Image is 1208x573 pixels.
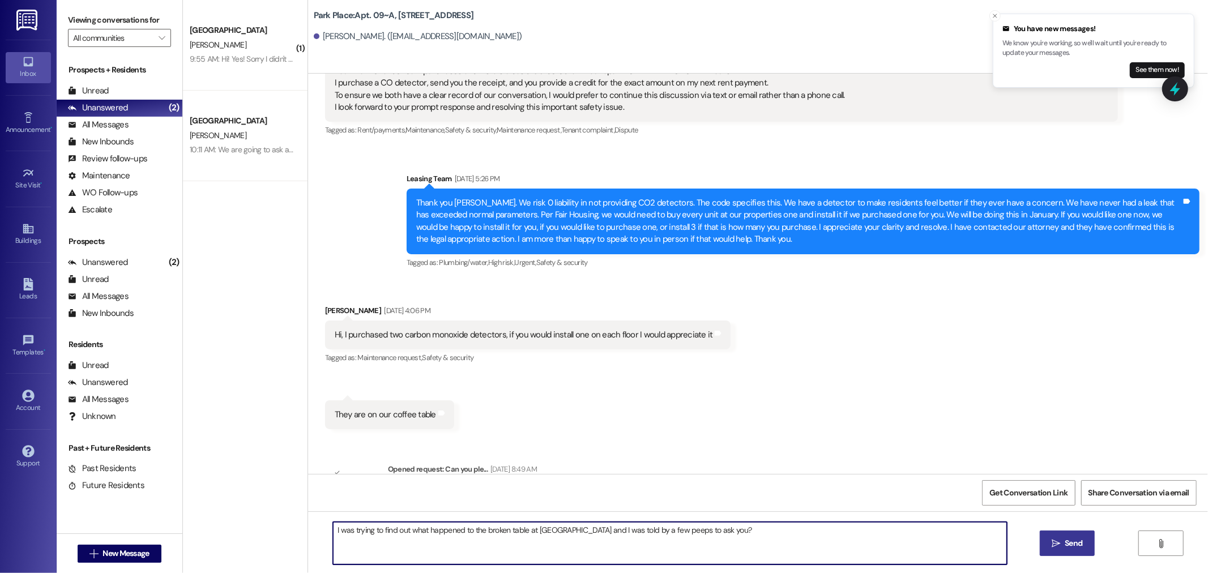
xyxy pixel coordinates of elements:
div: Leasing Team [407,173,1200,189]
div: Tagged as: [407,254,1200,271]
span: Safety & security , [445,125,497,135]
button: Get Conversation Link [982,480,1075,506]
div: Residents [57,339,182,350]
div: Opened request: Can you ple... [388,463,537,479]
div: 9:55 AM: Hi! Yes! Sorry I didn't get back with you sooner, I wanted to talk to my daughter on her... [190,54,874,64]
div: Hi, I purchased two carbon monoxide detectors, if you would install one on each floor I would app... [335,329,713,341]
span: • [41,179,42,187]
span: Share Conversation via email [1089,487,1189,499]
span: • [50,124,52,132]
div: [GEOGRAPHIC_DATA] [190,115,294,127]
a: Account [6,386,51,417]
i:  [159,33,165,42]
span: Plumbing/water , [439,258,488,267]
button: See them now! [1130,62,1185,78]
div: Future Residents [68,480,144,491]
span: Maintenance request , [358,353,422,362]
span: Safety & security [422,353,474,362]
div: Prospects [57,236,182,247]
div: (2) [166,254,182,271]
div: All Messages [68,394,129,405]
a: Templates • [6,331,51,361]
textarea: I was trying to find out what happened to the broken table at [GEOGRAPHIC_DATA] and I was told by... [333,522,1007,565]
span: New Message [103,548,149,559]
img: ResiDesk Logo [16,10,40,31]
div: [DATE] 8:49 AM [488,463,537,475]
a: Inbox [6,52,51,83]
i:  [89,549,98,558]
span: Safety & security [536,258,588,267]
div: Maintenance [68,170,130,182]
div: Unanswered [68,377,128,388]
a: Site Visit • [6,164,51,194]
div: Unknown [68,410,116,422]
div: Unread [68,360,109,371]
div: All Messages [68,119,129,131]
p: We know you're working, so we'll wait until you're ready to update your messages. [1002,39,1185,58]
span: Urgent , [514,258,536,267]
span: Dispute [614,125,638,135]
div: They are on our coffee table [335,409,436,421]
span: [PERSON_NAME] [190,40,246,50]
div: [PERSON_NAME]. ([EMAIL_ADDRESS][DOMAIN_NAME]) [314,31,522,42]
input: All communities [73,29,153,47]
span: High risk , [488,258,515,267]
div: All Messages [68,290,129,302]
a: Buildings [6,219,51,250]
a: Leads [6,275,51,305]
div: 10:11 AM: We are going to ask and see who is wanting to sell for winter! But if you would like to... [190,144,804,155]
i:  [1156,539,1165,548]
div: [PERSON_NAME] [325,305,731,320]
div: Escalate [68,204,112,216]
span: Maintenance request , [497,125,561,135]
div: New Inbounds [68,307,134,319]
div: Past + Future Residents [57,442,182,454]
span: Get Conversation Link [989,487,1068,499]
div: Unanswered [68,102,128,114]
span: • [44,347,45,354]
div: Review follow-ups [68,153,147,165]
div: Tagged as: [325,349,731,366]
div: Thank you [PERSON_NAME]. We risk 0 liability in not providing CO2 detectors. The code specifies t... [416,197,1181,246]
div: Tagged as: [325,122,1118,138]
button: Send [1040,531,1095,556]
div: WO Follow-ups [68,187,138,199]
div: Unread [68,85,109,97]
i:  [1052,539,1060,548]
span: Maintenance , [406,125,445,135]
b: Park Place: Apt. 09~A, [STREET_ADDRESS] [314,10,474,22]
button: Share Conversation via email [1081,480,1197,506]
button: Close toast [989,10,1001,22]
div: Past Residents [68,463,136,474]
div: (2) [166,99,182,117]
span: Send [1065,537,1082,549]
label: Viewing conversations for [68,11,171,29]
div: [GEOGRAPHIC_DATA] [190,24,294,36]
div: Unread [68,273,109,285]
span: Tenant complaint , [561,125,614,135]
div: Unanswered [68,256,128,268]
div: Prospects + Residents [57,64,182,76]
button: New Message [78,545,161,563]
div: New Inbounds [68,136,134,148]
span: [PERSON_NAME] [190,130,246,140]
div: You have new messages! [1002,23,1185,35]
div: [DATE] 5:26 PM [452,173,500,185]
div: [DATE] 4:06 PM [381,305,430,317]
a: Support [6,442,51,472]
span: Rent/payments , [358,125,406,135]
